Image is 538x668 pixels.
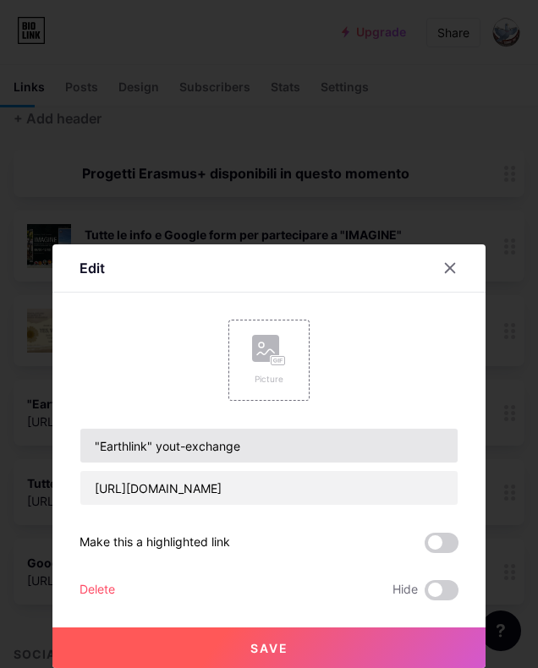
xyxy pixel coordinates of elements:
[80,533,230,553] div: Make this a highlighted link
[252,373,286,386] div: Picture
[80,258,105,278] div: Edit
[250,641,288,655] span: Save
[52,627,486,668] button: Save
[80,471,458,505] input: URL
[393,580,418,600] span: Hide
[80,580,115,600] div: Delete
[80,429,458,463] input: Title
